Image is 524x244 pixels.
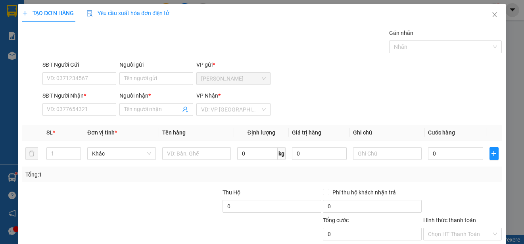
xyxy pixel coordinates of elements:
[196,92,218,99] span: VP Nhận
[350,125,425,140] th: Ghi chú
[42,91,116,100] div: SĐT Người Nhận
[484,4,506,26] button: Close
[86,10,93,17] img: icon
[201,73,265,85] span: VP Cao Tốc
[389,30,413,36] label: Gán nhãn
[86,10,169,16] span: Yêu cầu xuất hóa đơn điện tử
[162,147,231,160] input: VD: Bàn, Ghế
[278,147,286,160] span: kg
[25,170,203,179] div: Tổng: 1
[323,217,349,223] span: Tổng cước
[42,60,116,69] div: SĐT Người Gửi
[162,129,186,136] span: Tên hàng
[292,147,347,160] input: 0
[491,12,498,18] span: close
[353,147,422,160] input: Ghi Chú
[248,129,275,136] span: Định lượng
[22,10,74,16] span: TẠO ĐƠN HÀNG
[292,129,321,136] span: Giá trị hàng
[223,189,240,196] span: Thu Hộ
[428,129,455,136] span: Cước hàng
[25,147,38,160] button: delete
[22,10,28,16] span: plus
[490,150,498,157] span: plus
[46,129,53,136] span: SL
[329,188,399,197] span: Phí thu hộ khách nhận trả
[423,217,476,223] label: Hình thức thanh toán
[87,129,117,136] span: Đơn vị tính
[182,106,188,113] span: user-add
[119,91,193,100] div: Người nhận
[92,148,151,159] span: Khác
[196,60,270,69] div: VP gửi
[119,60,193,69] div: Người gửi
[489,147,499,160] button: plus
